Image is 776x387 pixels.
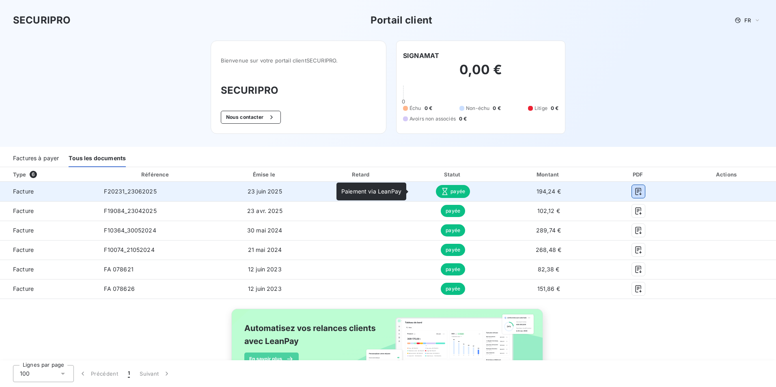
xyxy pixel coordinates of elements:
div: Référence [141,171,169,178]
span: payée [441,263,465,275]
span: 102,12 € [537,207,560,214]
span: Facture [6,187,91,196]
div: Type [8,170,96,178]
span: 23 juin 2025 [248,188,282,195]
span: Litige [535,105,548,112]
span: 194,24 € [537,188,561,195]
span: payée [441,224,465,236]
span: 0 [402,98,405,105]
span: 289,74 € [536,227,561,234]
span: F10074_21052024 [104,246,154,253]
div: Factures à payer [13,150,59,167]
h2: 0,00 € [403,62,558,86]
div: Actions [680,170,774,178]
span: 0 € [493,105,500,112]
div: Montant [500,170,597,178]
span: FA 078626 [104,285,134,292]
span: Facture [6,226,91,234]
span: Facture [6,285,91,293]
span: 30 mai 2024 [247,227,282,234]
span: Facture [6,246,91,254]
span: 151,86 € [537,285,560,292]
span: 12 juin 2023 [248,266,282,273]
span: 12 juin 2023 [248,285,282,292]
div: Statut [410,170,497,178]
span: payée [441,283,465,295]
span: Facture [6,207,91,215]
div: Émise le [216,170,313,178]
span: 0 € [425,105,432,112]
span: F19084_23042025 [104,207,156,214]
span: Non-échu [466,105,489,112]
span: Bienvenue sur votre portail client SECURIPRO . [221,57,376,64]
span: payée [441,205,465,217]
span: payée [441,244,465,256]
span: 21 mai 2024 [248,246,282,253]
button: Nous contacter [221,111,281,124]
div: Tous les documents [69,150,126,167]
span: 82,38 € [538,266,560,273]
h6: SIGNAMAT [403,51,439,60]
h3: Portail client [371,13,432,28]
span: 0 € [551,105,558,112]
h3: SECURIPRO [13,13,71,28]
span: F10364_30052024 [104,227,156,234]
span: 1 [128,370,130,378]
span: Facture [6,265,91,273]
span: Avoirs non associés [410,115,456,123]
span: 268,48 € [536,246,561,253]
span: FA 078621 [104,266,133,273]
span: 100 [20,370,30,378]
div: Retard [317,170,406,178]
span: Paiement via LeanPay [341,188,401,195]
span: payée [436,185,470,198]
span: Échu [410,105,421,112]
button: 1 [123,365,135,382]
button: Précédent [74,365,123,382]
span: F20231_23062025 [104,188,156,195]
button: Suivant [135,365,176,382]
span: 23 avr. 2025 [247,207,282,214]
div: PDF [601,170,677,178]
span: 6 [30,171,37,178]
h3: SECURIPRO [221,83,376,98]
span: 0 € [459,115,467,123]
span: FR [744,17,751,24]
